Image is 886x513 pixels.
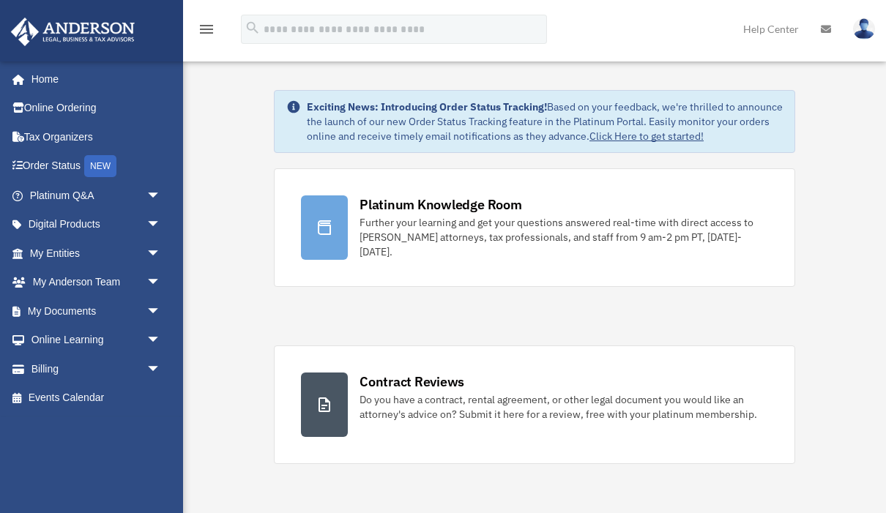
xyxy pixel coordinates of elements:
[245,20,261,36] i: search
[10,64,176,94] a: Home
[10,210,183,239] a: Digital Productsarrow_drop_down
[360,392,768,422] div: Do you have a contract, rental agreement, or other legal document you would like an attorney's ad...
[307,100,547,113] strong: Exciting News: Introducing Order Status Tracking!
[10,94,183,123] a: Online Ordering
[146,210,176,240] span: arrow_drop_down
[360,372,464,391] div: Contract Reviews
[146,296,176,326] span: arrow_drop_down
[10,326,183,355] a: Online Learningarrow_drop_down
[10,239,183,268] a: My Entitiesarrow_drop_down
[7,18,139,46] img: Anderson Advisors Platinum Portal
[146,268,176,298] span: arrow_drop_down
[274,345,795,464] a: Contract Reviews Do you have a contract, rental agreement, or other legal document you would like...
[10,354,183,383] a: Billingarrow_drop_down
[10,268,183,297] a: My Anderson Teamarrow_drop_down
[360,215,768,259] div: Further your learning and get your questions answered real-time with direct access to [PERSON_NAM...
[146,354,176,384] span: arrow_drop_down
[198,20,215,38] i: menu
[274,168,795,287] a: Platinum Knowledge Room Further your learning and get your questions answered real-time with dire...
[10,181,183,210] a: Platinum Q&Aarrow_drop_down
[10,296,183,326] a: My Documentsarrow_drop_down
[360,195,522,214] div: Platinum Knowledge Room
[10,122,183,151] a: Tax Organizers
[853,18,875,40] img: User Pic
[10,383,183,413] a: Events Calendar
[307,100,783,143] div: Based on your feedback, we're thrilled to announce the launch of our new Order Status Tracking fe...
[198,26,215,38] a: menu
[10,151,183,181] a: Order StatusNEW
[146,326,176,356] span: arrow_drop_down
[146,239,176,269] span: arrow_drop_down
[146,181,176,211] span: arrow_drop_down
[84,155,116,177] div: NEW
[589,130,704,143] a: Click Here to get started!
